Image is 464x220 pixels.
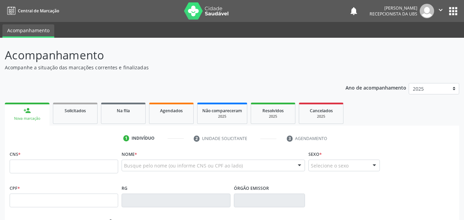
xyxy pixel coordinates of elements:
[10,183,20,194] label: CPF
[420,4,434,18] img: img
[123,135,129,141] div: 1
[447,5,459,17] button: apps
[18,8,59,14] span: Central de Marcação
[304,114,338,119] div: 2025
[370,11,417,17] span: Recepcionista da UBS
[310,108,333,114] span: Cancelados
[349,6,359,16] button: notifications
[5,5,59,16] a: Central de Marcação
[10,149,21,160] label: CNS
[117,108,130,114] span: Na fila
[256,114,290,119] div: 2025
[124,162,243,169] span: Busque pelo nome (ou informe CNS ou CPF ao lado)
[370,5,417,11] div: [PERSON_NAME]
[5,64,323,71] p: Acompanhe a situação das marcações correntes e finalizadas
[23,107,31,114] div: person_add
[437,6,444,14] i: 
[311,162,349,169] span: Selecione o sexo
[65,108,86,114] span: Solicitados
[122,149,137,160] label: Nome
[434,4,447,18] button: 
[202,114,242,119] div: 2025
[132,135,155,141] div: Indivíduo
[160,108,183,114] span: Agendados
[202,108,242,114] span: Não compareceram
[5,47,323,64] p: Acompanhamento
[262,108,284,114] span: Resolvidos
[346,83,406,92] p: Ano de acompanhamento
[308,149,322,160] label: Sexo
[122,183,127,194] label: RG
[234,183,269,194] label: Órgão emissor
[10,116,45,121] div: Nova marcação
[2,24,54,38] a: Acompanhamento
